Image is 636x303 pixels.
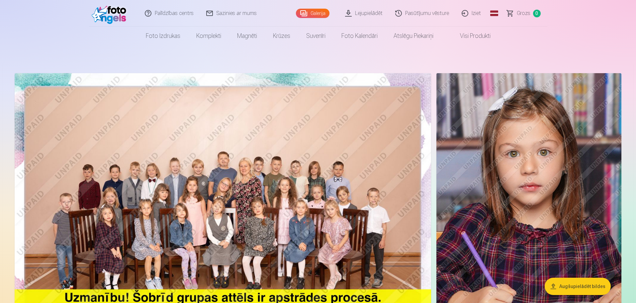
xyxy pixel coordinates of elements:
[296,9,329,18] a: Galerija
[138,27,188,45] a: Foto izdrukas
[188,27,229,45] a: Komplekti
[298,27,333,45] a: Suvenīri
[533,10,541,17] span: 0
[229,27,265,45] a: Magnēti
[92,3,130,24] img: /fa1
[545,278,611,295] button: Augšupielādēt bildes
[517,9,530,17] span: Grozs
[441,27,499,45] a: Visi produkti
[333,27,386,45] a: Foto kalendāri
[386,27,441,45] a: Atslēgu piekariņi
[265,27,298,45] a: Krūzes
